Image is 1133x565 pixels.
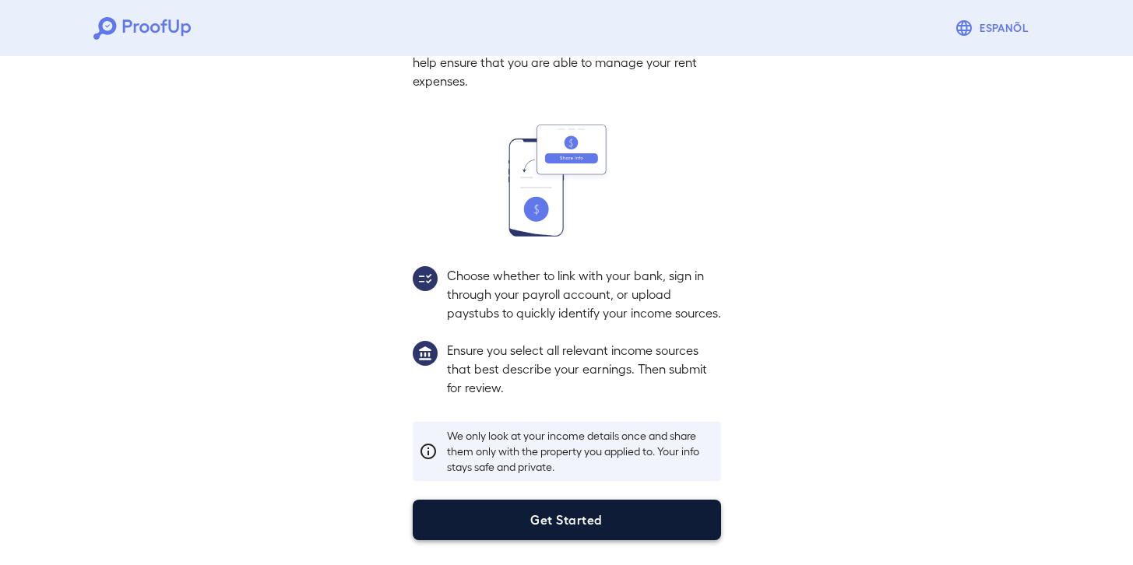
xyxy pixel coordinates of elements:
p: Ensure you select all relevant income sources that best describe your earnings. Then submit for r... [447,341,721,397]
img: group1.svg [413,341,438,366]
img: group2.svg [413,266,438,291]
button: Get Started [413,500,721,540]
p: In this step, you'll share your income sources with us to help ensure that you are able to manage... [413,34,721,90]
p: We only look at your income details once and share them only with the property you applied to. Yo... [447,428,715,475]
p: Choose whether to link with your bank, sign in through your payroll account, or upload paystubs t... [447,266,721,322]
button: Espanõl [948,12,1040,44]
img: transfer_money.svg [508,125,625,237]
